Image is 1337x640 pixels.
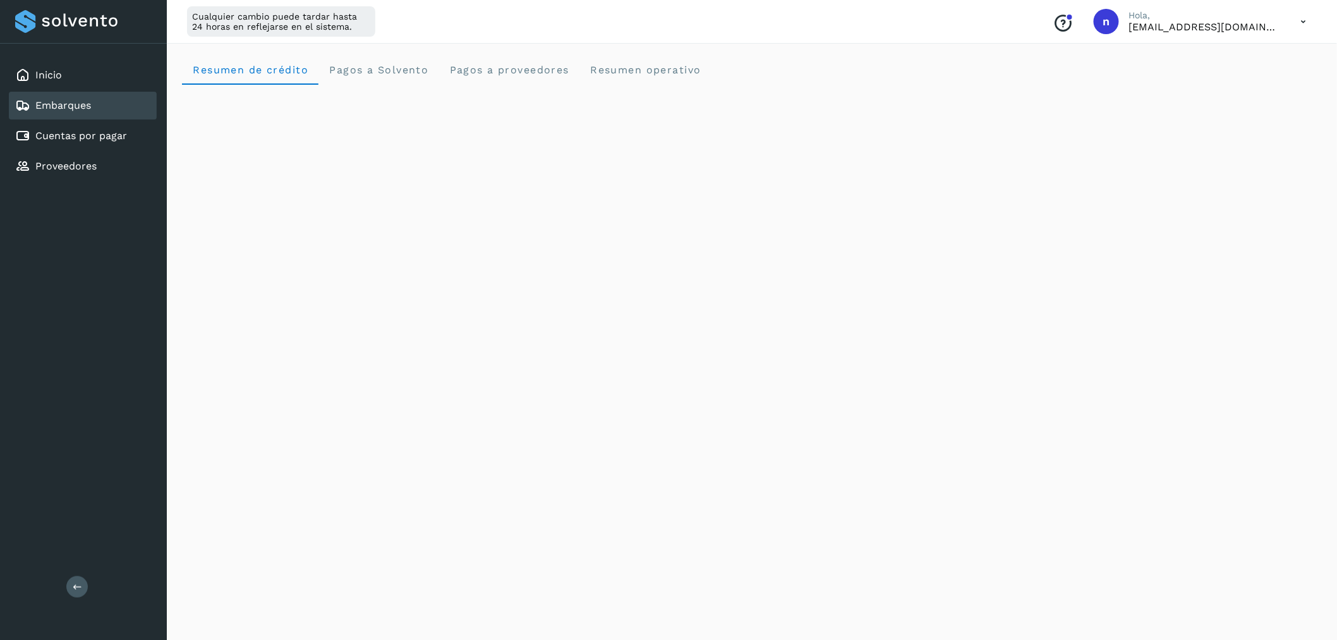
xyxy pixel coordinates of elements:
[1129,10,1281,21] p: Hola,
[9,122,157,150] div: Cuentas por pagar
[35,69,62,81] a: Inicio
[9,92,157,120] div: Embarques
[9,152,157,180] div: Proveedores
[449,64,569,76] span: Pagos a proveedores
[1129,21,1281,33] p: niagara+prod@solvento.mx
[35,99,91,111] a: Embarques
[192,64,308,76] span: Resumen de crédito
[329,64,428,76] span: Pagos a Solvento
[9,61,157,89] div: Inicio
[35,130,127,142] a: Cuentas por pagar
[187,6,375,37] div: Cualquier cambio puede tardar hasta 24 horas en reflejarse en el sistema.
[590,64,701,76] span: Resumen operativo
[35,160,97,172] a: Proveedores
